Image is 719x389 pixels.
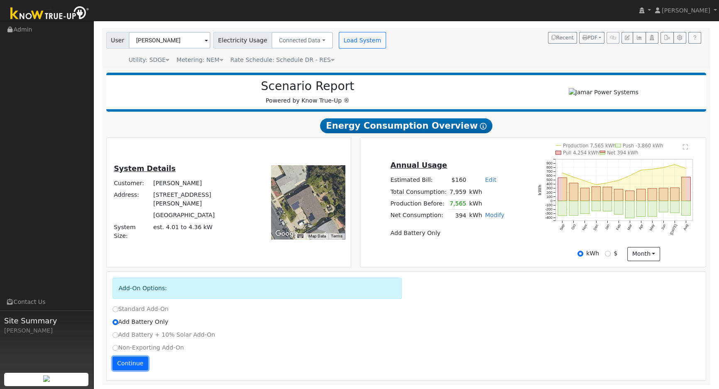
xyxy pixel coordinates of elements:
[271,32,333,49] button: Connected Data
[688,32,701,44] a: Help Link
[626,223,633,231] text: Mar
[112,278,402,299] div: Add-On Options:
[331,234,342,238] a: Terms (opens in new tab)
[213,32,272,49] span: Electricity Usage
[618,180,619,181] circle: onclick=""
[670,188,680,201] rect: onclick=""
[546,182,553,186] text: 400
[153,224,213,230] span: est. 4.01 to 4.36 kW
[648,223,655,232] text: May
[569,201,578,215] rect: onclick=""
[569,183,578,201] rect: onclick=""
[592,187,601,201] rect: onclick=""
[545,207,553,211] text: -200
[592,223,599,231] text: Dec
[448,198,467,210] td: 7,565
[670,201,680,213] rect: onclick=""
[580,201,589,214] rect: onclick=""
[659,201,668,212] rect: onclick=""
[663,167,664,168] circle: onclick=""
[636,189,646,201] rect: onclick=""
[592,201,601,211] rect: onclick=""
[389,210,448,222] td: Net Consumption:
[448,210,467,222] td: 394
[604,223,610,230] text: Jan
[110,79,505,105] div: Powered by Know True-Up ®
[468,210,484,222] td: kWh
[625,191,634,201] rect: onclick=""
[546,161,553,165] text: 900
[320,118,492,133] span: Energy Consumption Overview
[673,32,686,44] button: Settings
[112,305,169,313] label: Standard Add-On
[603,201,612,211] rect: onclick=""
[389,174,448,186] td: Estimated Bill:
[636,201,646,217] rect: onclick=""
[682,223,689,231] text: Aug
[152,221,245,242] td: System Size
[468,186,506,198] td: kWh
[615,223,621,231] text: Feb
[640,169,641,171] circle: onclick=""
[627,247,660,261] button: month
[614,249,617,258] label: $
[129,32,210,49] input: Select a User
[558,201,567,216] rect: onclick=""
[176,56,223,64] div: Metering: NEM
[43,375,50,382] img: retrieve
[448,174,467,186] td: $160
[308,233,326,239] button: Map Data
[595,184,597,185] circle: onclick=""
[660,32,673,44] button: Export Interval Data
[468,198,484,210] td: kWh
[480,123,487,130] i: Show Help
[573,176,574,178] circle: onclick=""
[4,326,89,335] div: [PERSON_NAME]
[563,143,616,149] text: Production 7,565 kWh
[682,177,691,201] rect: onclick=""
[112,345,118,351] input: Non-Exporting Add-On
[586,249,599,258] label: kWh
[112,343,184,352] label: Non-Exporting Add-On
[638,223,644,230] text: Apr
[548,32,577,44] button: Recent
[614,201,623,214] rect: onclick=""
[389,186,448,198] td: Total Consumption:
[669,223,678,235] text: [DATE]
[391,161,447,169] u: Annual Usage
[152,210,245,221] td: [GEOGRAPHIC_DATA]
[297,233,303,239] button: Keyboard shortcuts
[546,174,553,178] text: 600
[448,186,467,198] td: 7,959
[646,32,658,44] button: Login As
[629,175,630,176] circle: onclick=""
[577,251,583,257] input: kWh
[112,221,152,242] td: System Size:
[674,164,675,165] circle: onclick=""
[621,32,633,44] button: Edit User
[607,182,608,183] circle: onclick=""
[563,150,599,156] text: Pull 4,254 kWh
[648,188,657,201] rect: onclick=""
[6,5,93,23] img: Know True-Up
[112,332,118,338] input: Add Battery + 10% Solar Add-On
[582,35,597,41] span: PDF
[607,150,638,156] text: Net 394 kWh
[683,144,689,150] text: 
[570,223,577,230] text: Oct
[152,189,245,210] td: [STREET_ADDRESS][PERSON_NAME]
[614,189,623,201] rect: onclick=""
[662,7,710,14] span: [PERSON_NAME]
[485,176,496,183] a: Edit
[112,357,148,371] button: Continue
[550,199,553,203] text: 0
[682,201,691,215] rect: onclick=""
[389,228,506,239] td: Add Battery Only
[584,180,585,181] circle: onclick=""
[112,318,169,326] label: Add Battery Only
[579,32,604,44] button: PDF
[625,201,634,218] rect: onclick=""
[546,178,553,182] text: 500
[633,32,646,44] button: Multi-Series Graph
[545,203,553,207] text: -100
